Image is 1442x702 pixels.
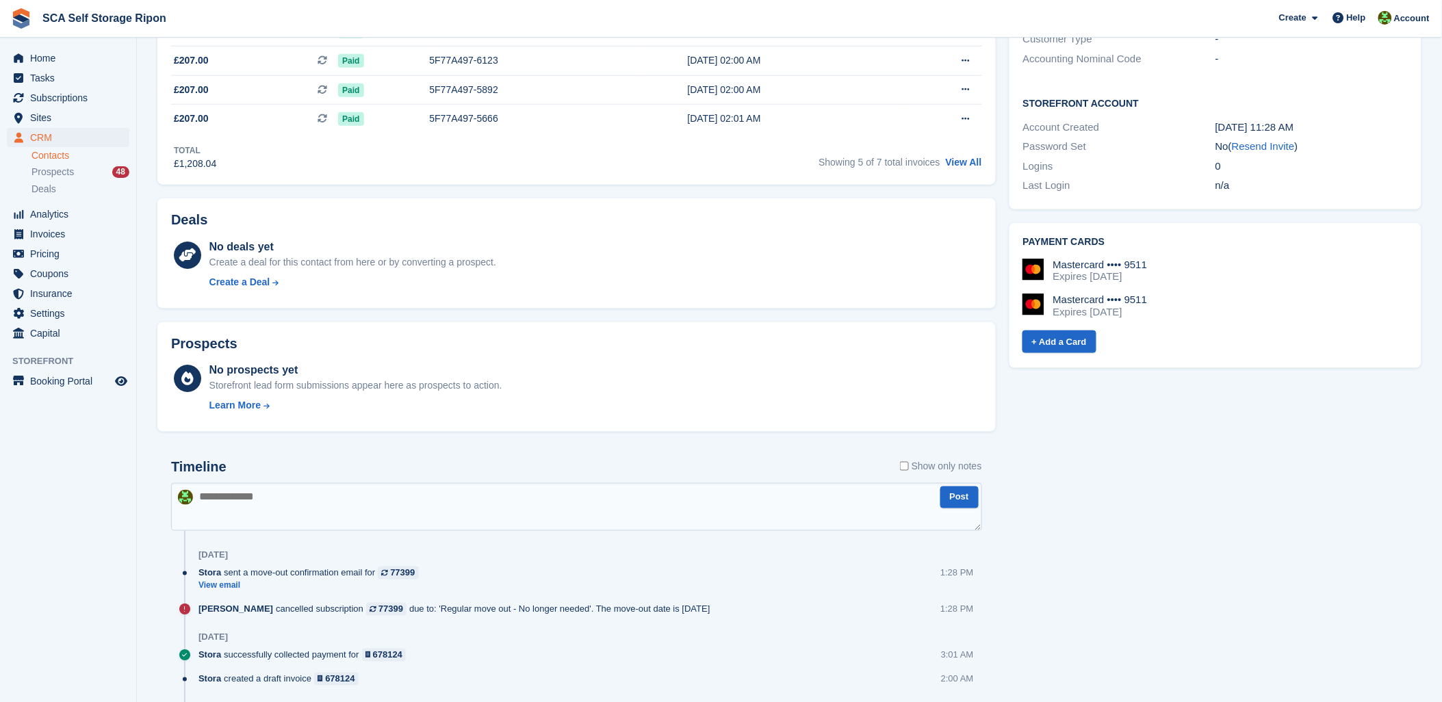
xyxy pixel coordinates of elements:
[31,166,74,179] span: Prospects
[7,88,129,107] a: menu
[688,53,899,68] div: [DATE] 02:00 AM
[1023,139,1215,155] div: Password Set
[209,275,270,289] div: Create a Deal
[7,372,129,391] a: menu
[430,83,638,97] div: 5F77A497-5892
[1394,12,1430,25] span: Account
[198,603,273,616] span: [PERSON_NAME]
[7,108,129,127] a: menu
[174,112,209,126] span: £207.00
[1228,140,1298,152] span: ( )
[7,49,129,68] a: menu
[7,264,129,283] a: menu
[31,165,129,179] a: Prospects 48
[30,264,112,283] span: Coupons
[900,459,909,473] input: Show only notes
[1215,31,1408,47] div: -
[171,212,207,228] h2: Deals
[7,128,129,147] a: menu
[198,673,365,686] div: created a draft invoice
[174,144,216,157] div: Total
[1215,178,1408,194] div: n/a
[198,567,426,580] div: sent a move-out confirmation email for
[1023,31,1215,47] div: Customer Type
[1053,306,1148,318] div: Expires [DATE]
[11,8,31,29] img: stora-icon-8386f47178a22dfd0bd8f6a31ec36ba5ce8667c1dd55bd0f319d3a0aa187defe.svg
[37,7,172,29] a: SCA Self Storage Ripon
[209,255,496,270] div: Create a deal for this contact from here or by converting a prospect.
[31,149,129,162] a: Contacts
[819,157,940,168] span: Showing 5 of 7 total invoices
[30,324,112,343] span: Capital
[1378,11,1392,25] img: Kelly Neesham
[178,490,193,505] img: Kelly Neesham
[1053,259,1148,271] div: Mastercard •••• 9511
[314,673,359,686] a: 678124
[171,336,237,352] h2: Prospects
[430,112,638,126] div: 5F77A497-5666
[1022,259,1044,281] img: Mastercard Logo
[1232,140,1295,152] a: Resend Invite
[7,244,129,263] a: menu
[12,354,136,368] span: Storefront
[1023,51,1215,67] div: Accounting Nominal Code
[1215,139,1408,155] div: No
[30,108,112,127] span: Sites
[7,324,129,343] a: menu
[1023,159,1215,174] div: Logins
[1053,270,1148,283] div: Expires [DATE]
[373,649,402,662] div: 678124
[1023,96,1408,109] h2: Storefront Account
[1023,237,1408,248] h2: Payment cards
[171,459,227,475] h2: Timeline
[30,244,112,263] span: Pricing
[1022,330,1096,353] a: + Add a Card
[198,603,717,616] div: cancelled subscription due to: 'Regular move out - No longer needed'. The move-out date is [DATE]
[30,88,112,107] span: Subscriptions
[209,239,496,255] div: No deals yet
[198,649,413,662] div: successfully collected payment for
[30,304,112,323] span: Settings
[174,53,209,68] span: £207.00
[198,550,228,561] div: [DATE]
[30,224,112,244] span: Invoices
[1053,294,1148,306] div: Mastercard •••• 9511
[112,166,129,178] div: 48
[30,372,112,391] span: Booking Portal
[378,603,403,616] div: 77399
[900,459,982,473] label: Show only notes
[198,673,221,686] span: Stora
[1023,120,1215,135] div: Account Created
[198,632,228,643] div: [DATE]
[390,567,415,580] div: 77399
[338,112,363,126] span: Paid
[7,284,129,303] a: menu
[7,68,129,88] a: menu
[941,649,974,662] div: 3:01 AM
[30,128,112,147] span: CRM
[30,284,112,303] span: Insurance
[209,398,261,413] div: Learn More
[7,205,129,224] a: menu
[338,83,363,97] span: Paid
[198,649,221,662] span: Stora
[430,53,638,68] div: 5F77A497-6123
[946,157,982,168] a: View All
[1215,120,1408,135] div: [DATE] 11:28 AM
[688,83,899,97] div: [DATE] 02:00 AM
[30,205,112,224] span: Analytics
[30,68,112,88] span: Tasks
[31,182,129,196] a: Deals
[940,567,973,580] div: 1:28 PM
[31,183,56,196] span: Deals
[941,673,974,686] div: 2:00 AM
[1022,294,1044,315] img: Mastercard Logo
[325,673,355,686] div: 678124
[209,378,502,393] div: Storefront lead form submissions appear here as prospects to action.
[366,603,407,616] a: 77399
[940,486,979,509] button: Post
[362,649,407,662] a: 678124
[174,157,216,171] div: £1,208.04
[1215,159,1408,174] div: 0
[113,373,129,389] a: Preview store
